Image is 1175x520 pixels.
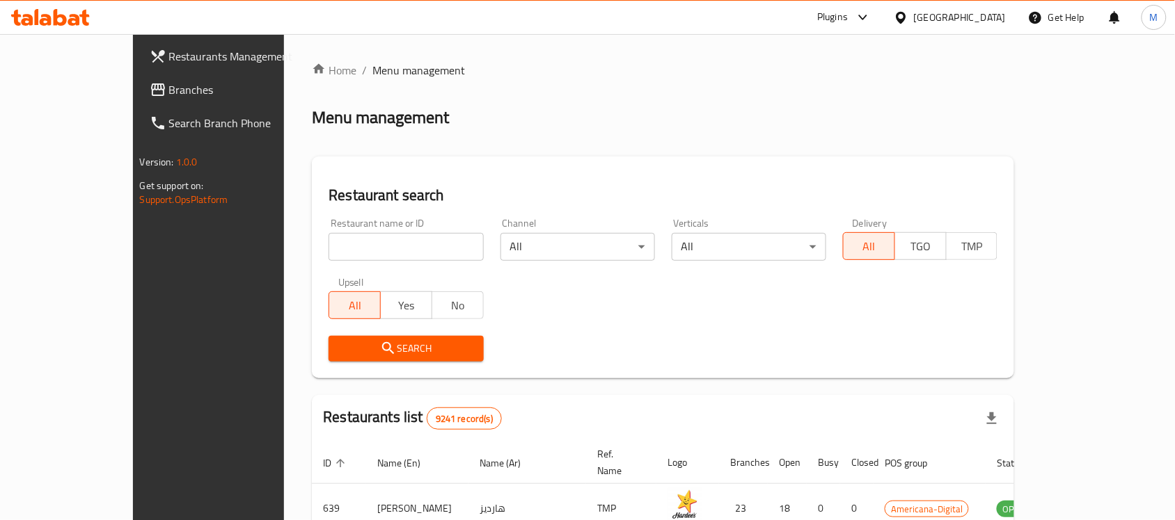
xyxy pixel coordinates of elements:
button: Search [329,336,483,361]
span: POS group [885,455,945,471]
th: Logo [656,441,719,484]
div: Export file [975,402,1009,435]
span: Name (En) [377,455,439,471]
h2: Menu management [312,106,449,129]
span: Menu management [372,62,465,79]
span: 9241 record(s) [427,412,501,425]
span: Yes [386,295,427,316]
span: All [849,236,890,257]
span: Branches [169,81,318,98]
button: TMP [946,232,998,260]
th: Closed [840,441,874,484]
div: OPEN [997,501,1031,517]
a: Support.OpsPlatform [140,190,228,209]
th: Open [768,441,807,484]
span: Version: [140,153,174,171]
h2: Restaurant search [329,185,997,206]
nav: breadcrumb [312,62,1014,79]
th: Branches [719,441,768,484]
span: ID [323,455,349,471]
div: All [500,233,655,261]
th: Busy [807,441,840,484]
span: OPEN [997,501,1031,517]
button: Yes [380,291,432,319]
a: Branches [139,73,329,106]
span: All [335,295,375,316]
button: All [329,291,381,319]
h2: Restaurants list [323,407,502,430]
span: M [1150,10,1158,25]
button: No [432,291,484,319]
a: Search Branch Phone [139,106,329,140]
label: Delivery [853,218,888,228]
span: TMP [952,236,993,257]
span: Americana-Digital [885,501,968,517]
span: Search Branch Phone [169,115,318,131]
span: TGO [901,236,941,257]
div: All [672,233,826,261]
li: / [362,62,367,79]
span: Status [997,455,1042,471]
label: Upsell [338,277,364,287]
span: Name (Ar) [480,455,539,471]
span: Search [340,340,472,357]
span: Restaurants Management [169,48,318,65]
div: Total records count [427,407,502,430]
span: Get support on: [140,177,204,195]
span: Ref. Name [597,446,640,479]
a: Restaurants Management [139,40,329,73]
span: 1.0.0 [176,153,198,171]
a: Home [312,62,356,79]
button: All [843,232,895,260]
div: Plugins [817,9,848,26]
div: [GEOGRAPHIC_DATA] [914,10,1006,25]
input: Search for restaurant name or ID.. [329,233,483,261]
span: No [438,295,478,316]
button: TGO [894,232,947,260]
